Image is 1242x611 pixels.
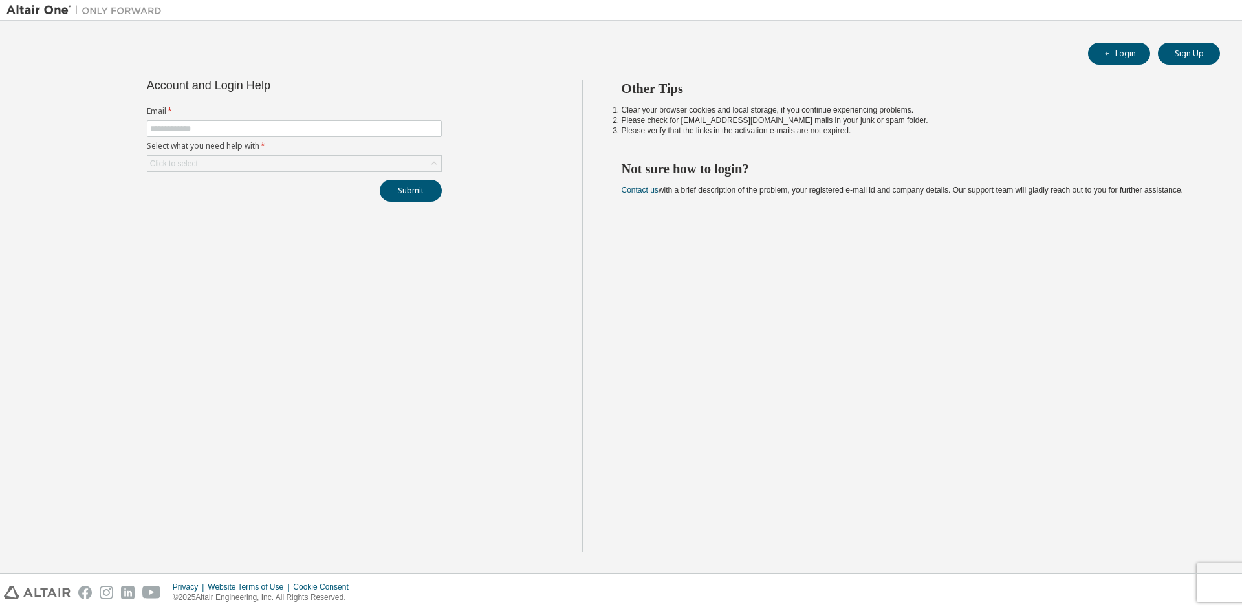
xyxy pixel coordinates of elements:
button: Login [1088,43,1150,65]
img: linkedin.svg [121,586,135,599]
button: Sign Up [1158,43,1220,65]
img: altair_logo.svg [4,586,71,599]
p: © 2025 Altair Engineering, Inc. All Rights Reserved. [173,592,356,603]
li: Please check for [EMAIL_ADDRESS][DOMAIN_NAME] mails in your junk or spam folder. [622,115,1197,125]
img: youtube.svg [142,586,161,599]
h2: Not sure how to login? [622,160,1197,177]
h2: Other Tips [622,80,1197,97]
div: Website Terms of Use [208,582,293,592]
li: Clear your browser cookies and local storage, if you continue experiencing problems. [622,105,1197,115]
li: Please verify that the links in the activation e-mails are not expired. [622,125,1197,136]
div: Cookie Consent [293,582,356,592]
a: Contact us [622,186,659,195]
img: instagram.svg [100,586,113,599]
label: Select what you need help with [147,141,442,151]
button: Submit [380,180,442,202]
label: Email [147,106,442,116]
div: Account and Login Help [147,80,383,91]
div: Privacy [173,582,208,592]
img: facebook.svg [78,586,92,599]
div: Click to select [150,158,198,169]
img: Altair One [6,4,168,17]
span: with a brief description of the problem, your registered e-mail id and company details. Our suppo... [622,186,1183,195]
div: Click to select [147,156,441,171]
